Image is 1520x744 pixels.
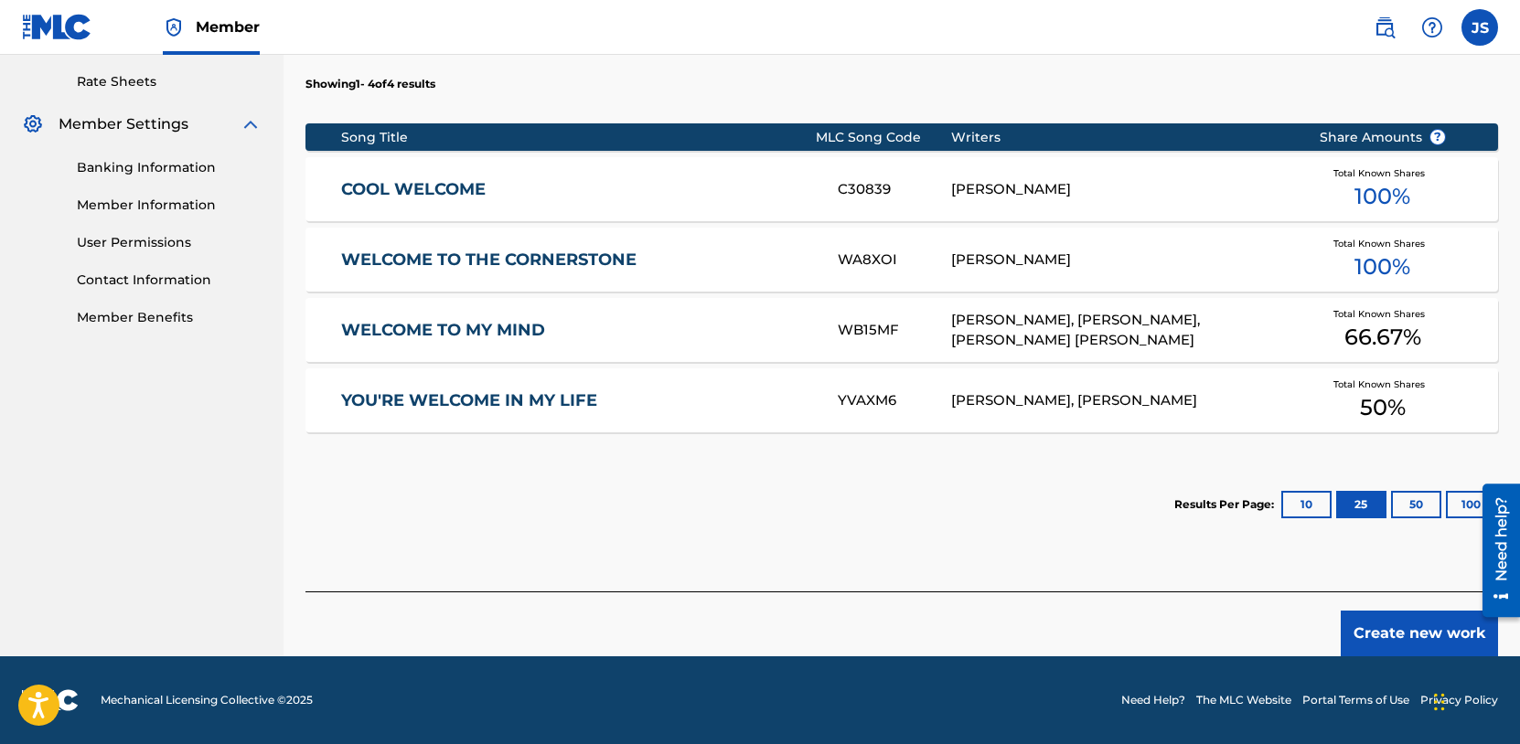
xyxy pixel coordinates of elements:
button: 50 [1391,491,1441,518]
button: Create new work [1341,611,1498,656]
div: [PERSON_NAME], [PERSON_NAME] [951,390,1291,411]
img: expand [240,113,262,135]
img: search [1374,16,1396,38]
div: Help [1414,9,1450,46]
button: 100 [1446,491,1496,518]
span: ? [1430,130,1445,144]
span: 100 % [1354,250,1410,283]
button: 10 [1281,491,1332,518]
a: Member Information [77,196,262,215]
a: WELCOME TO MY MIND [341,320,813,341]
div: Drag [1434,675,1445,729]
span: Total Known Shares [1333,166,1432,180]
a: Need Help? [1121,692,1185,708]
span: Share Amounts [1320,128,1446,147]
span: Member Settings [59,113,188,135]
div: [PERSON_NAME] [951,250,1291,271]
a: Member Benefits [77,308,262,327]
span: Mechanical Licensing Collective © 2025 [101,692,313,708]
div: WA8XOI [838,250,951,271]
div: C30839 [838,179,951,200]
img: logo [22,689,79,711]
a: WELCOME TO THE CORNERSTONE [341,250,813,271]
div: User Menu [1461,9,1498,46]
span: Total Known Shares [1333,237,1432,250]
span: Member [196,16,260,37]
div: [PERSON_NAME], [PERSON_NAME], [PERSON_NAME] [PERSON_NAME] [951,310,1291,351]
img: Top Rightsholder [163,16,185,38]
span: 100 % [1354,180,1410,213]
div: WB15MF [838,320,951,341]
a: User Permissions [77,233,262,252]
a: YOU'RE WELCOME IN MY LIFE [341,390,813,411]
div: YVAXM6 [838,390,951,411]
img: MLC Logo [22,14,92,40]
p: Showing 1 - 4 of 4 results [305,76,435,92]
a: Portal Terms of Use [1302,692,1409,708]
div: MLC Song Code [816,128,952,147]
p: Results Per Page: [1174,496,1279,513]
button: 25 [1336,491,1386,518]
a: The MLC Website [1196,692,1291,708]
a: COOL WELCOME [341,179,813,200]
span: Total Known Shares [1333,377,1432,391]
span: Total Known Shares [1333,307,1432,321]
a: Rate Sheets [77,72,262,91]
div: [PERSON_NAME] [951,179,1291,200]
a: Contact Information [77,271,262,290]
img: Member Settings [22,113,44,135]
img: help [1421,16,1443,38]
a: Banking Information [77,158,262,177]
span: 66.67 % [1344,321,1421,354]
div: Writers [951,128,1291,147]
div: Song Title [341,128,816,147]
iframe: Chat Widget [1429,656,1520,744]
a: Privacy Policy [1420,692,1498,708]
a: Public Search [1366,9,1403,46]
iframe: Resource Center [1469,477,1520,624]
span: 50 % [1360,391,1406,424]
